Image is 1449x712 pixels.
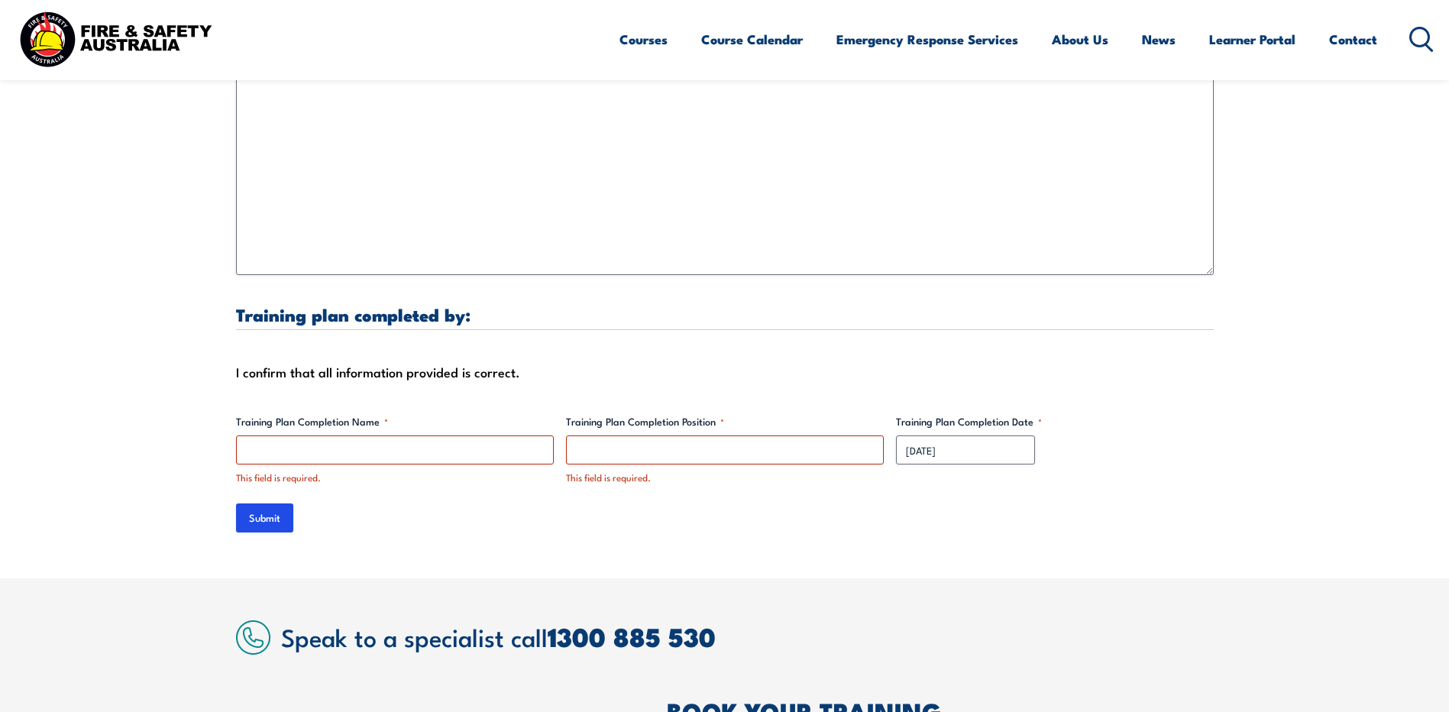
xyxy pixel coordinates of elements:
a: 1300 885 530 [548,616,716,656]
a: News [1142,19,1176,60]
input: Submit [236,503,293,532]
a: Courses [619,19,668,60]
a: Learner Portal [1209,19,1295,60]
label: Training Plan Completion Date [896,414,1214,429]
div: This field is required. [236,471,554,485]
a: About Us [1052,19,1108,60]
a: Emergency Response Services [836,19,1018,60]
label: Training Plan Completion Name [236,414,554,429]
a: Course Calendar [701,19,803,60]
div: I confirm that all information provided is correct. [236,361,1214,384]
label: Training Plan Completion Position [566,414,884,429]
h2: Speak to a specialist call [281,623,1214,650]
div: This field is required. [566,471,884,485]
h3: Training plan completed by: [236,306,1214,323]
input: dd/mm/yyyy [896,435,1035,464]
a: Contact [1329,19,1377,60]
